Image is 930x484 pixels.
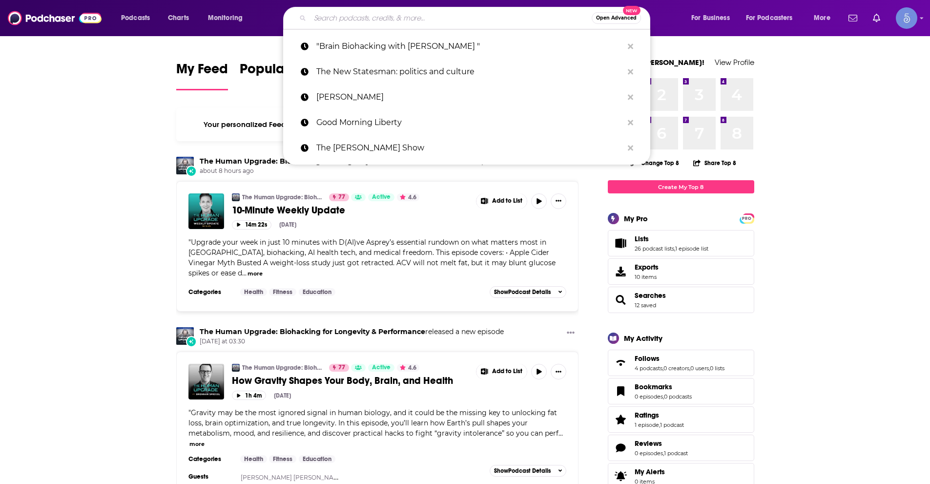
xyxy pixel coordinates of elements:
[368,364,394,372] a: Active
[316,135,623,161] p: The Bill Walton Show
[188,288,232,296] h3: Categories
[693,153,737,172] button: Share Top 8
[242,269,247,277] span: ...
[551,193,566,209] button: Show More Button
[279,221,296,228] div: [DATE]
[715,58,754,67] a: View Profile
[269,288,296,296] a: Fitness
[372,192,391,202] span: Active
[635,439,662,448] span: Reviews
[162,10,195,26] a: Charts
[558,429,563,438] span: ...
[292,7,660,29] div: Search podcasts, credits, & more...
[611,413,631,426] a: Ratings
[240,288,267,296] a: Health
[283,84,650,110] a: [PERSON_NAME]
[664,450,688,457] a: 1 podcast
[208,11,243,25] span: Monitoring
[176,108,579,141] div: Your personalized Feed is curated based on the Podcasts, Creators, Users, and Lists that you Follow.
[241,474,345,481] a: [PERSON_NAME] [PERSON_NAME]
[232,193,240,201] img: The Human Upgrade: Biohacking for Longevity & Performance
[675,245,708,252] a: 1 episode list
[188,193,224,229] img: 10-Minute Weekly Update
[201,10,255,26] button: open menu
[240,61,323,83] span: Popular Feed
[232,375,469,387] a: How Gravity Shapes Your Body, Brain, and Health
[299,288,335,296] a: Education
[611,293,631,307] a: Searches
[845,10,861,26] a: Show notifications dropdown
[188,238,556,277] span: Upgrade your week in just 10 minutes with D(AI)ve Asprey’s essential rundown on what matters most...
[338,192,345,202] span: 77
[611,384,631,398] a: Bookmarks
[176,157,194,174] img: The Human Upgrade: Biohacking for Longevity & Performance
[592,12,641,24] button: Open AdvancedNew
[232,204,469,216] a: 10-Minute Weekly Update
[329,364,349,372] a: 77
[635,245,674,252] a: 26 podcast lists
[316,110,623,135] p: Good Morning Liberty
[189,440,205,448] button: more
[635,354,660,363] span: Follows
[635,354,724,363] a: Follows
[635,234,708,243] a: Lists
[635,421,659,428] a: 1 episode
[232,364,240,372] img: The Human Upgrade: Biohacking for Longevity & Performance
[200,337,504,346] span: [DATE] at 03:30
[8,9,102,27] img: Podchaser - Follow, Share and Rate Podcasts
[397,364,419,372] button: 4.6
[274,392,291,399] div: [DATE]
[635,263,659,272] span: Exports
[741,215,753,222] span: PRO
[269,455,296,463] a: Fitness
[338,363,345,373] span: 77
[397,193,419,201] button: 4.6
[635,382,672,391] span: Bookmarks
[624,334,662,343] div: My Activity
[368,193,394,201] a: Active
[200,157,425,166] a: The Human Upgrade: Biohacking for Longevity & Performance
[232,375,453,387] span: How Gravity Shapes Your Body, Brain, and Health
[814,11,830,25] span: More
[635,382,692,391] a: Bookmarks
[608,230,754,256] span: Lists
[168,11,189,25] span: Charts
[635,291,666,300] a: Searches
[624,214,648,223] div: My Pro
[372,363,391,373] span: Active
[625,157,685,169] button: Change Top 8
[563,327,579,339] button: Show More Button
[551,364,566,379] button: Show More Button
[635,467,665,476] span: My Alerts
[660,421,684,428] a: 1 podcast
[492,197,522,205] span: Add to List
[741,214,753,222] a: PRO
[492,368,522,375] span: Add to List
[691,11,730,25] span: For Business
[608,258,754,285] a: Exports
[176,327,194,345] img: The Human Upgrade: Biohacking for Longevity & Performance
[188,408,558,438] span: "
[635,450,663,457] a: 0 episodes
[232,391,266,400] button: 1h 4m
[896,7,917,29] button: Show profile menu
[283,34,650,59] a: "Brain Biohacking with [PERSON_NAME] "
[176,61,228,90] a: My Feed
[663,450,664,457] span: ,
[746,11,793,25] span: For Podcasters
[240,455,267,463] a: Health
[316,59,623,84] p: The New Statesman: politics and culture
[200,327,504,337] h3: released a new episode
[709,365,710,372] span: ,
[635,393,663,400] a: 0 episodes
[596,16,637,21] span: Open Advanced
[608,180,754,193] a: Create My Top 8
[663,393,664,400] span: ,
[283,110,650,135] a: Good Morning Liberty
